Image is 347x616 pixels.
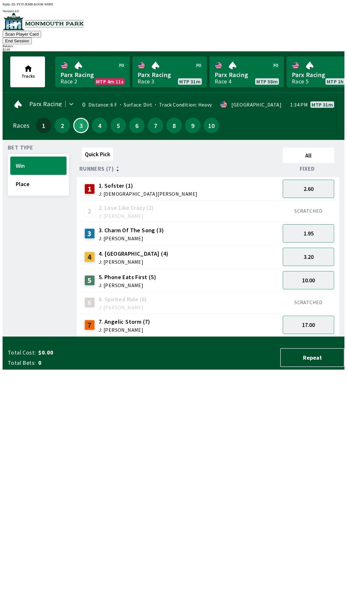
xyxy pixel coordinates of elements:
[304,230,314,237] span: 1.95
[85,184,95,194] div: 1
[166,118,182,133] button: 8
[3,13,84,30] img: venue logo
[132,56,207,87] a: Parx RacingRace 3MTP 31m
[283,180,334,198] button: 2.60
[280,348,344,367] button: Repeat
[96,79,123,84] span: MTP 4m 11s
[256,79,278,84] span: MTP 58m
[76,124,86,127] span: 3
[99,204,154,212] span: 2. Love Like Crazy (2)
[10,157,67,175] button: Win
[152,101,212,108] span: Track Condition: Heavy
[138,71,202,79] span: Parx Racing
[99,327,150,332] span: J: [PERSON_NAME]
[79,166,280,172] div: Runners (7)
[149,123,162,128] span: 7
[3,48,344,51] div: $ 2.09
[85,252,95,262] div: 4
[99,226,164,235] span: 3. Charm Of The Song (3)
[304,185,314,193] span: 2.60
[99,191,198,196] span: J: [DEMOGRAPHIC_DATA][PERSON_NAME]
[215,79,231,84] div: Race 4
[17,3,53,6] span: PYJT-JEMR-KOOR-WHFE
[38,359,139,367] span: 0
[283,271,334,289] button: 10.00
[85,150,110,158] span: Quick Pick
[179,79,200,84] span: MTP 31m
[99,273,156,281] span: 5. Phone Eats First (5)
[22,73,35,79] span: Tracks
[117,101,153,108] span: Surface: Dirt
[10,56,45,87] button: Tracks
[55,118,70,133] button: 2
[168,123,180,128] span: 8
[38,349,139,356] span: $0.00
[92,118,107,133] button: 4
[85,320,95,330] div: 7
[85,297,95,308] div: 6
[280,166,337,172] div: Fixed
[3,9,344,13] div: Version 1.4.0
[148,118,163,133] button: 7
[283,299,334,305] div: SCRATCHED
[283,316,334,334] button: 17.00
[3,38,32,44] button: End Session
[8,349,36,356] span: Total Cost:
[185,118,200,133] button: 9
[8,145,33,150] span: Bet Type
[129,118,145,133] button: 6
[111,118,126,133] button: 5
[3,44,344,48] div: Balance
[99,259,169,264] span: J: [PERSON_NAME]
[187,123,199,128] span: 9
[88,101,117,108] span: Distance: 6 F
[99,250,169,258] span: 4. [GEOGRAPHIC_DATA] (4)
[304,253,314,261] span: 3.20
[99,283,156,288] span: J: [PERSON_NAME]
[302,277,315,284] span: 10.00
[60,79,77,84] div: Race 2
[56,123,68,128] span: 2
[60,71,125,79] span: Parx Racing
[302,321,315,329] span: 17.00
[290,102,308,107] span: 1:34 PM
[312,102,333,107] span: MTP 31m
[80,102,86,107] div: 0
[8,359,36,367] span: Total Bets:
[99,295,147,304] span: 6. Spirited Ride (6)
[3,3,344,6] div: Public ID:
[138,79,154,84] div: Race 3
[85,228,95,239] div: 3
[73,118,89,133] button: 3
[204,118,219,133] button: 10
[38,123,50,128] span: 1
[286,354,339,361] span: Repeat
[292,79,308,84] div: Race 5
[283,148,334,163] button: All
[99,213,154,218] span: J: [PERSON_NAME]
[85,206,95,216] div: 2
[85,275,95,286] div: 5
[300,166,315,171] span: Fixed
[13,123,29,128] div: Races
[36,118,51,133] button: 1
[215,71,279,79] span: Parx Racing
[99,236,164,241] span: J: [PERSON_NAME]
[10,175,67,193] button: Place
[131,123,143,128] span: 6
[286,152,331,159] span: All
[283,208,334,214] div: SCRATCHED
[205,123,218,128] span: 10
[99,318,150,326] span: 7. Angelic Storm (7)
[79,166,114,171] span: Runners (7)
[93,123,106,128] span: 4
[16,180,61,188] span: Place
[99,305,147,310] span: J: [PERSON_NAME]
[283,248,334,266] button: 3.20
[29,101,62,107] span: Parx Racing
[231,102,281,107] div: [GEOGRAPHIC_DATA]
[82,148,113,161] button: Quick Pick
[16,162,61,169] span: Win
[283,224,334,243] button: 1.95
[209,56,284,87] a: Parx RacingRace 4MTP 58m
